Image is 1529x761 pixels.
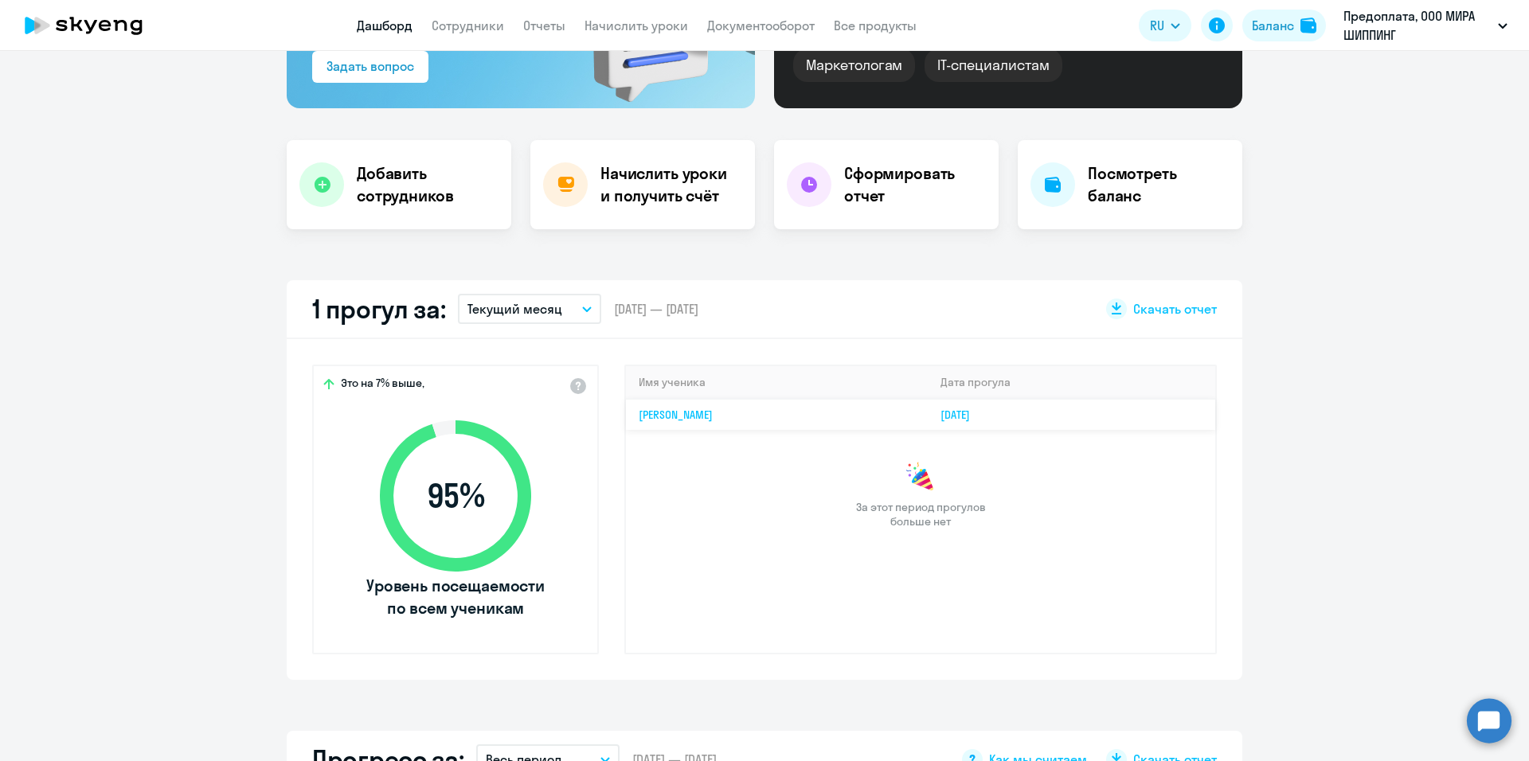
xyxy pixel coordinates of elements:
[312,51,428,83] button: Задать вопрос
[327,57,414,76] div: Задать вопрос
[928,366,1215,399] th: Дата прогула
[458,294,601,324] button: Текущий месяц
[834,18,917,33] a: Все продукты
[854,500,987,529] span: За этот период прогулов больше нет
[432,18,504,33] a: Сотрудники
[312,293,445,325] h2: 1 прогул за:
[639,408,713,422] a: [PERSON_NAME]
[1300,18,1316,33] img: balance
[357,162,499,207] h4: Добавить сотрудников
[1335,6,1515,45] button: Предоплата, ООО МИРА ШИППИНГ
[1139,10,1191,41] button: RU
[1133,300,1217,318] span: Скачать отчет
[600,162,739,207] h4: Начислить уроки и получить счёт
[1088,162,1230,207] h4: Посмотреть баланс
[925,49,1062,82] div: IT-специалистам
[467,299,562,318] p: Текущий месяц
[1252,16,1294,35] div: Баланс
[1242,10,1326,41] button: Балансbalance
[585,18,688,33] a: Начислить уроки
[364,575,547,619] span: Уровень посещаемости по всем ученикам
[844,162,986,207] h4: Сформировать отчет
[940,408,983,422] a: [DATE]
[523,18,565,33] a: Отчеты
[341,376,424,395] span: Это на 7% выше,
[1150,16,1164,35] span: RU
[707,18,815,33] a: Документооборот
[364,477,547,515] span: 95 %
[1343,6,1492,45] p: Предоплата, ООО МИРА ШИППИНГ
[357,18,413,33] a: Дашборд
[626,366,928,399] th: Имя ученика
[793,49,915,82] div: Маркетологам
[614,300,698,318] span: [DATE] — [DATE]
[905,462,937,494] img: congrats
